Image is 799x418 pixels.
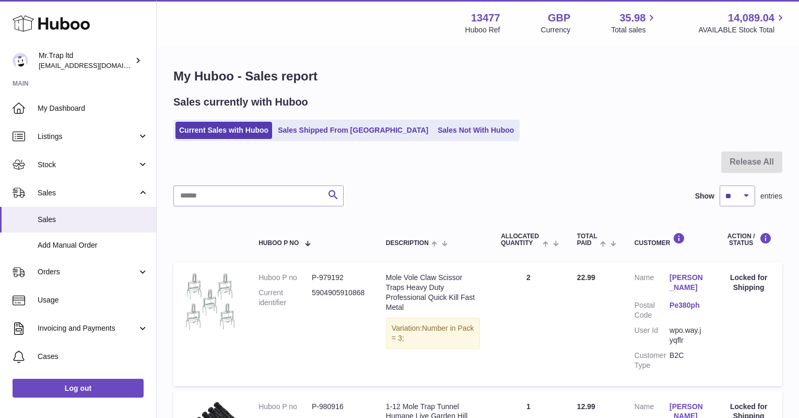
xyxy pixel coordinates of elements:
a: Pe380ph [669,300,704,310]
h2: Sales currently with Huboo [173,95,308,109]
span: Huboo P no [258,240,299,247]
a: 35.98 Total sales [611,11,657,35]
span: Sales [38,188,137,198]
span: Invoicing and Payments [38,323,137,333]
div: Action / Status [725,233,772,247]
a: Log out [13,379,144,398]
img: $_57.JPG [184,273,236,331]
div: Variation: [386,318,480,349]
a: Sales Shipped From [GEOGRAPHIC_DATA] [274,122,432,139]
span: 22.99 [577,273,595,282]
div: Mole Vole Claw Scissor Traps Heavy Duty Professional Quick Kill Fast Metal [386,273,480,312]
a: Current Sales with Huboo [175,122,272,139]
h1: My Huboo - Sales report [173,68,782,85]
strong: GBP [548,11,570,25]
span: Add Manual Order [38,240,148,250]
dd: P-979192 [312,273,365,283]
span: Cases [38,352,148,362]
dt: Name [634,273,669,295]
span: Listings [38,132,137,142]
dt: User Id [634,326,669,345]
dt: Postal Code [634,300,669,320]
a: 14,089.04 AVAILABLE Stock Total [698,11,786,35]
td: 2 [490,262,567,386]
span: Sales [38,215,148,225]
img: office@grabacz.eu [13,53,28,68]
span: Orders [38,267,137,277]
div: Currency [541,25,571,35]
dt: Huboo P no [258,273,312,283]
dt: Huboo P no [258,402,312,412]
span: ALLOCATED Quantity [501,233,539,247]
span: Total paid [577,233,597,247]
dd: 5904905910868 [312,288,365,308]
dt: Customer Type [634,351,669,370]
a: [PERSON_NAME] [669,273,704,293]
span: [EMAIL_ADDRESS][DOMAIN_NAME] [39,61,154,69]
dd: B2C [669,351,704,370]
span: Description [386,240,429,247]
span: Number in Pack = 3; [392,324,474,342]
dt: Current identifier [258,288,312,308]
dd: wpo.way.jyqflr [669,326,704,345]
div: Customer [634,233,704,247]
label: Show [695,191,714,201]
span: AVAILABLE Stock Total [698,25,786,35]
span: My Dashboard [38,103,148,113]
dd: P-980916 [312,402,365,412]
div: Huboo Ref [465,25,500,35]
strong: 13477 [471,11,500,25]
span: 14,089.04 [728,11,774,25]
span: 12.99 [577,402,595,411]
span: entries [760,191,782,201]
div: Mr.Trap ltd [39,51,133,71]
span: Stock [38,160,137,170]
div: Locked for Shipping [725,273,772,293]
span: 35.98 [619,11,645,25]
span: Usage [38,295,148,305]
a: Sales Not With Huboo [434,122,518,139]
span: Total sales [611,25,657,35]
